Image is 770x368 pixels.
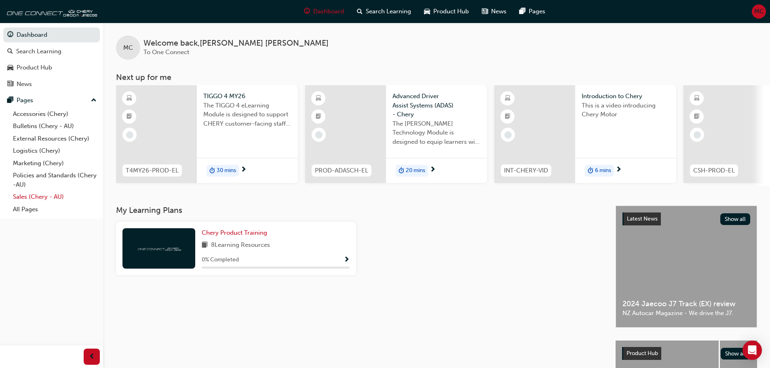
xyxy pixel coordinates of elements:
div: Search Learning [16,47,61,56]
span: learningResourceType_ELEARNING-icon [505,93,511,104]
button: DashboardSearch LearningProduct HubNews [3,26,100,93]
span: booktick-icon [316,111,321,122]
div: Product Hub [17,63,52,72]
span: To One Connect [143,48,189,56]
a: Marketing (Chery) [10,157,100,170]
a: guage-iconDashboard [297,3,350,20]
span: Welcome back , [PERSON_NAME] [PERSON_NAME] [143,39,329,48]
a: Product HubShow all [622,347,751,360]
span: learningRecordVerb_NONE-icon [126,131,133,139]
span: T4MY26-PROD-EL [126,166,179,175]
span: 20 mins [406,166,425,175]
span: 30 mins [217,166,236,175]
span: Product Hub [627,350,658,357]
a: PROD-ADASCH-ELAdvanced Driver Assist Systems (ADAS) - CheryThe [PERSON_NAME] Technology Module is... [305,85,487,183]
span: learningResourceType_ELEARNING-icon [694,93,700,104]
div: Pages [17,96,33,105]
span: duration-icon [399,166,404,176]
span: pages-icon [519,6,525,17]
span: Chery Product Training [202,229,267,236]
span: car-icon [7,64,13,71]
a: Latest NewsShow all [622,212,750,225]
span: booktick-icon [127,111,132,122]
span: INT-CHERY-VID [504,166,548,175]
span: news-icon [482,6,488,17]
a: External Resources (Chery) [10,132,100,145]
a: News [3,77,100,92]
span: This is a video introducing Chery Motor [582,101,670,119]
span: Introduction to Chery [582,92,670,101]
span: Search Learning [366,7,411,16]
span: search-icon [7,48,13,55]
a: pages-iconPages [513,3,552,20]
a: Product Hub [3,60,100,75]
a: Dashboard [3,27,100,42]
img: oneconnect [4,3,97,19]
span: next-icon [616,166,622,174]
span: duration-icon [209,166,215,176]
span: The TIGGO 4 eLearning Module is designed to support CHERY customer-facing staff with the product ... [203,101,291,128]
span: Advanced Driver Assist Systems (ADAS) - Chery [392,92,481,119]
a: Latest NewsShow all2024 Jaecoo J7 Track (EX) reviewNZ Autocar Magazine - We drive the J7. [616,206,757,328]
a: INT-CHERY-VIDIntroduction to CheryThis is a video introducing Chery Motorduration-icon6 mins [494,85,676,183]
div: News [17,80,32,89]
span: prev-icon [89,352,95,362]
a: news-iconNews [475,3,513,20]
span: 2024 Jaecoo J7 Track (EX) review [622,299,750,309]
a: Accessories (Chery) [10,108,100,120]
span: The [PERSON_NAME] Technology Module is designed to equip learners with essential knowledge about ... [392,119,481,147]
span: Show Progress [344,257,350,264]
span: up-icon [91,95,97,106]
span: Dashboard [313,7,344,16]
a: Bulletins (Chery - AU) [10,120,100,132]
a: Sales (Chery - AU) [10,191,100,203]
a: Policies and Standards (Chery -AU) [10,169,100,191]
span: NZ Autocar Magazine - We drive the J7. [622,309,750,318]
span: Latest News [627,215,658,222]
a: All Pages [10,203,100,216]
span: CSH-PROD-EL [693,166,735,175]
a: Logistics (Chery) [10,145,100,157]
button: Show all [720,213,751,225]
button: Show Progress [344,255,350,265]
a: Search Learning [3,44,100,59]
h3: Next up for me [103,73,770,82]
span: TIGGO 4 MY26 [203,92,291,101]
span: 0 % Completed [202,255,239,265]
span: booktick-icon [694,111,700,122]
button: MC [752,4,766,19]
img: oneconnect [137,244,181,252]
span: next-icon [240,166,247,174]
span: MC [123,43,133,53]
span: learningResourceType_ELEARNING-icon [316,93,321,104]
a: Chery Product Training [202,228,270,238]
span: book-icon [202,240,208,250]
span: MC [754,7,764,16]
button: Pages [3,93,100,108]
span: duration-icon [588,166,593,176]
span: learningRecordVerb_NONE-icon [315,131,323,139]
span: guage-icon [304,6,310,17]
span: next-icon [430,166,436,174]
div: Open Intercom Messenger [743,341,762,360]
span: booktick-icon [505,111,511,122]
span: PROD-ADASCH-EL [315,166,368,175]
span: learningResourceType_ELEARNING-icon [127,93,132,104]
a: search-iconSearch Learning [350,3,418,20]
a: car-iconProduct Hub [418,3,475,20]
a: T4MY26-PROD-ELTIGGO 4 MY26The TIGGO 4 eLearning Module is designed to support CHERY customer-faci... [116,85,298,183]
span: 8 Learning Resources [211,240,270,250]
span: Product Hub [433,7,469,16]
span: search-icon [357,6,363,17]
span: pages-icon [7,97,13,104]
span: 6 mins [595,166,611,175]
button: Show all [721,348,751,360]
h3: My Learning Plans [116,206,603,215]
span: news-icon [7,81,13,88]
span: learningRecordVerb_NONE-icon [694,131,701,139]
span: guage-icon [7,32,13,39]
span: car-icon [424,6,430,17]
span: News [491,7,506,16]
